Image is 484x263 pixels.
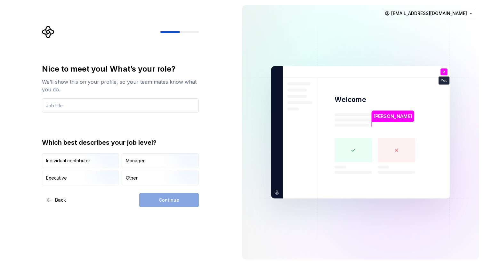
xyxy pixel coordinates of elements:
p: You [441,79,447,82]
div: Executive [46,175,67,181]
input: Job title [42,98,199,112]
div: Which best describes your job level? [42,138,199,147]
div: Manager [126,158,145,164]
div: We’ll show this on your profile, so your team mates know what you do. [42,78,199,93]
p: [PERSON_NAME] [374,113,412,120]
div: Individual contributor [46,158,90,164]
button: Back [42,193,71,207]
div: Other [126,175,138,181]
p: Welcome [335,95,366,104]
div: Nice to meet you! What’s your role? [42,64,199,74]
p: R [443,70,445,74]
button: [EMAIL_ADDRESS][DOMAIN_NAME] [382,8,476,19]
span: [EMAIL_ADDRESS][DOMAIN_NAME] [391,10,467,17]
svg: Supernova Logo [42,26,55,38]
span: Back [55,197,66,203]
